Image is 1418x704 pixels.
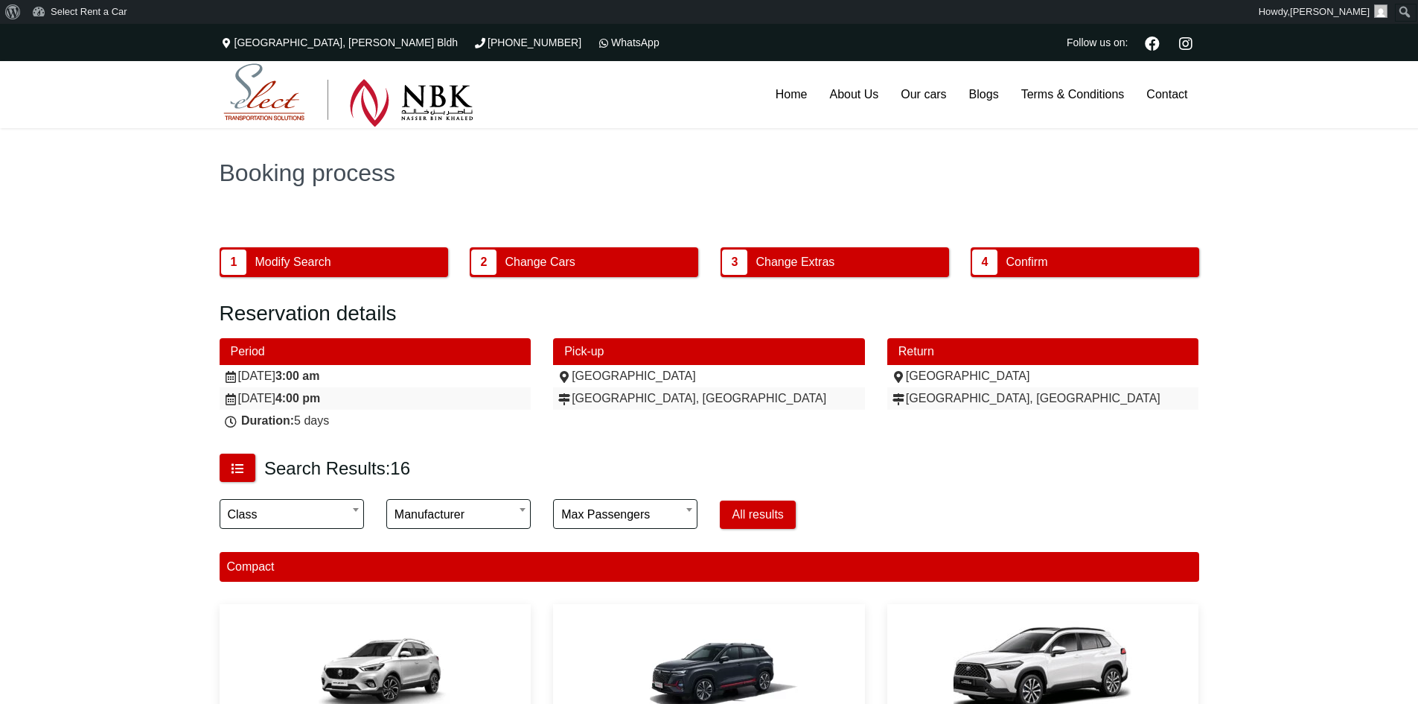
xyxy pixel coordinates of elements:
[1010,61,1136,128] a: Terms & Conditions
[764,61,819,128] a: Home
[972,250,997,275] span: 4
[473,37,581,48] a: [PHONE_NUMBER]
[220,161,1199,185] h1: Booking process
[971,247,1199,277] button: 4 Confirm
[220,338,531,365] div: Period
[887,338,1199,365] div: Return
[221,250,246,275] span: 1
[1139,34,1166,51] a: Facebook
[890,61,957,128] a: Our cars
[275,370,320,382] strong: 3:00 am
[241,414,294,427] strong: Duration:
[557,369,861,384] div: [GEOGRAPHIC_DATA]
[721,247,949,277] button: 3 Change Extras
[223,369,528,384] div: [DATE]
[499,248,580,276] span: Change Cars
[220,552,1199,582] div: Compact
[891,391,1195,406] div: [GEOGRAPHIC_DATA], [GEOGRAPHIC_DATA]
[596,37,660,48] a: WhatsApp
[249,248,336,276] span: Modify Search
[470,247,698,277] button: 2 Change Cars
[1135,61,1198,128] a: Contact
[228,500,356,530] span: Class
[1063,24,1131,61] li: Follow us on:
[553,338,865,365] div: Pick-up
[958,61,1010,128] a: Blogs
[223,391,528,406] div: [DATE]
[1173,34,1199,51] a: Instagram
[1290,6,1370,17] span: [PERSON_NAME]
[1000,248,1053,276] span: Confirm
[471,250,496,275] span: 2
[220,499,364,529] span: Class
[223,413,528,428] div: 5 days
[557,391,861,406] div: [GEOGRAPHIC_DATA], [GEOGRAPHIC_DATA]
[275,392,320,405] strong: 4:00 pm
[220,24,466,61] div: [GEOGRAPHIC_DATA], [PERSON_NAME] Bldh
[722,250,747,275] span: 3
[395,500,523,530] span: Manufacturer
[720,501,795,529] button: All results
[818,61,890,128] a: About Us
[750,248,840,276] span: Change Extras
[553,499,697,529] span: Max passengers
[264,457,410,480] h3: Search Results:
[220,247,448,277] button: 1 Modify Search
[220,301,1199,326] h2: Reservation details
[390,458,410,478] span: 16
[891,369,1195,384] div: [GEOGRAPHIC_DATA]
[223,63,473,127] img: Select Rent a Car
[386,499,531,529] span: Manufacturer
[561,500,689,530] span: Max passengers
